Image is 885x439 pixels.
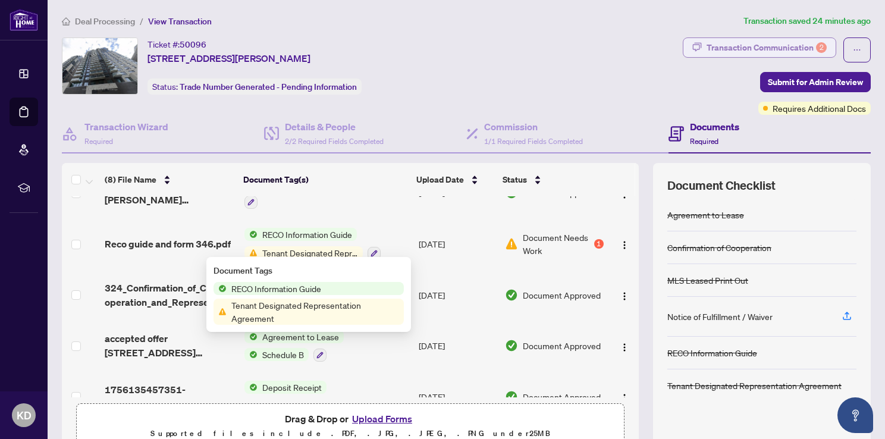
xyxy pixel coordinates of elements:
span: Agreement to Lease [258,330,344,343]
img: Status Icon [244,228,258,241]
img: IMG-X12328850_1.jpg [62,38,137,94]
div: Confirmation of Cooperation [667,241,771,254]
span: Tenant Designated Representation Agreement [227,299,404,325]
span: Document Needs Work [523,231,591,257]
img: Status Icon [244,330,258,343]
span: RECO Information Guide [258,228,357,241]
span: Deposit Receipt [258,381,327,394]
span: 2/2 Required Fields Completed [285,137,384,146]
img: Status Icon [244,348,258,361]
img: Status Icon [214,305,227,318]
td: [DATE] [414,321,500,372]
span: home [62,17,70,26]
img: Document Status [505,390,518,403]
div: Ticket #: [147,37,206,51]
button: Upload Forms [349,411,416,427]
span: Requires Additional Docs [773,102,866,115]
span: Document Checklist [667,177,776,194]
img: Logo [620,393,629,403]
img: Document Status [505,289,518,302]
h4: Commission [484,120,583,134]
span: Trade Number Generated - Pending Information [180,81,357,92]
span: Upload Date [416,173,464,186]
h4: Documents [690,120,739,134]
span: Document Approved [523,390,601,403]
button: Logo [615,387,634,406]
div: Notice of Fulfillment / Waiver [667,310,773,323]
button: Status IconAgreement to LeaseStatus IconSchedule B [244,330,344,362]
img: Logo [620,291,629,301]
img: Logo [620,240,629,250]
span: Required [690,137,718,146]
span: 324_Confirmation_of_Co-operation_and_Representation_-_Tenant_Landlord_-_PropTx-[PERSON_NAME] 1.pdf [105,281,235,309]
span: Submit for Admin Review [768,73,863,92]
td: [DATE] [414,371,500,422]
td: [DATE] [414,218,500,269]
article: Transaction saved 24 minutes ago [743,14,871,28]
h4: Details & People [285,120,384,134]
span: RECO Information Guide [227,282,326,295]
button: Open asap [837,397,873,433]
button: Logo [615,234,634,253]
div: Agreement to Lease [667,208,744,221]
th: Status [498,163,605,196]
div: Document Tags [214,264,404,277]
div: RECO Information Guide [667,346,757,359]
button: Transaction Communication2 [683,37,836,58]
th: Upload Date [412,163,497,196]
span: Status [503,173,527,186]
span: KD [17,407,32,424]
th: (8) File Name [100,163,238,196]
span: Required [84,137,113,146]
span: Drag & Drop or [285,411,416,427]
button: Submit for Admin Review [760,72,871,92]
div: Transaction Communication [707,38,827,57]
span: ellipsis [853,46,861,54]
img: Status Icon [214,282,227,295]
span: 50096 [180,39,206,50]
span: Document Approved [523,339,601,352]
div: 1 [594,239,604,249]
button: Logo [615,336,634,355]
div: Tenant Designated Representation Agreement [667,379,842,392]
span: [STREET_ADDRESS][PERSON_NAME] [147,51,310,65]
th: Document Tag(s) [238,163,412,196]
button: Logo [615,286,634,305]
img: Status Icon [244,246,258,259]
span: View Transaction [148,16,212,27]
img: Document Status [505,237,518,250]
span: accepted offer [STREET_ADDRESS][PERSON_NAME]pdf [105,331,235,360]
div: MLS Leased Print Out [667,274,748,287]
div: 2 [816,42,827,53]
img: logo [10,9,38,31]
img: Logo [620,343,629,352]
span: 1/1 Required Fields Completed [484,137,583,146]
span: 1756135457351-180George2308DepositReceipt.pdf [105,382,235,411]
img: Document Status [505,339,518,352]
td: [DATE] [414,269,500,321]
span: (8) File Name [105,173,156,186]
button: Status IconDeposit Receipt [244,381,327,413]
span: Deal Processing [75,16,135,27]
span: Tenant Designated Representation Agreement [258,246,363,259]
img: Status Icon [244,381,258,394]
li: / [140,14,143,28]
div: Status: [147,79,362,95]
span: Schedule B [258,348,309,361]
h4: Transaction Wizard [84,120,168,134]
span: Reco guide and form 346.pdf [105,237,231,251]
button: Status IconRECO Information GuideStatus IconTenant Designated Representation Agreement [244,228,381,260]
span: Document Approved [523,289,601,302]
